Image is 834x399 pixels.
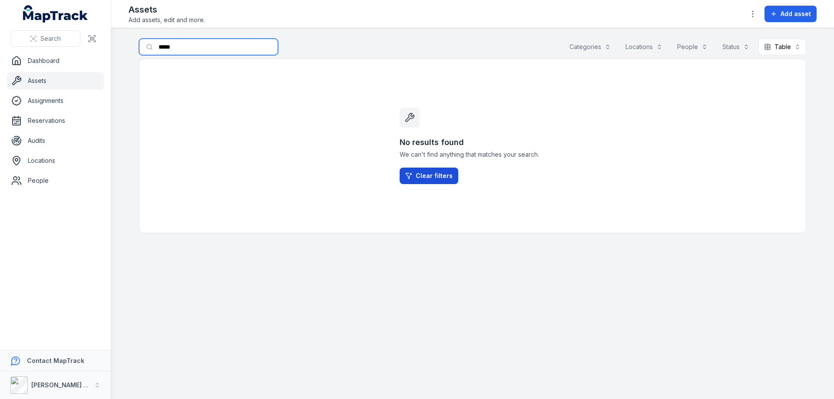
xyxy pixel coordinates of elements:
button: Add asset [764,6,817,22]
button: Status [717,39,755,55]
button: Search [10,30,80,47]
a: Clear filters [400,168,458,184]
strong: Contact MapTrack [27,357,84,364]
a: Audits [7,132,104,149]
button: Locations [620,39,668,55]
a: Locations [7,152,104,169]
button: Table [758,39,806,55]
a: MapTrack [23,5,88,23]
span: Search [40,34,61,43]
a: Reservations [7,112,104,129]
button: Categories [564,39,616,55]
h2: Assets [129,3,205,16]
a: People [7,172,104,189]
span: Add assets, edit and more. [129,16,205,24]
h3: No results found [400,136,546,148]
a: Assignments [7,92,104,109]
button: People [672,39,713,55]
a: Dashboard [7,52,104,69]
span: Add asset [781,10,811,18]
a: Assets [7,72,104,89]
strong: [PERSON_NAME] Air [31,381,92,389]
span: We can't find anything that matches your search. [400,150,546,159]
